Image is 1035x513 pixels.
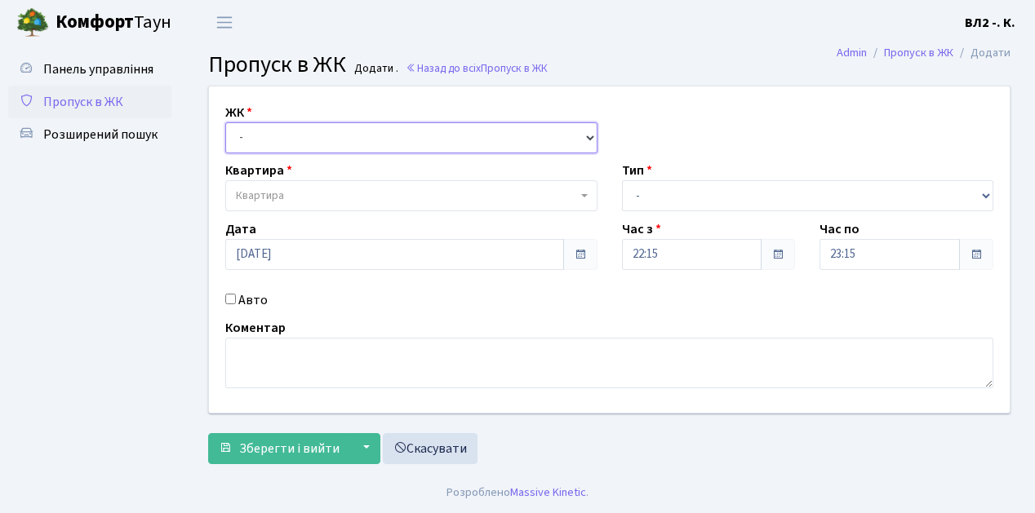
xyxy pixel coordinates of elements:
[446,484,589,502] div: Розроблено .
[236,188,284,204] span: Квартира
[8,118,171,151] a: Розширений пошук
[510,484,586,501] a: Massive Kinetic
[965,14,1015,32] b: ВЛ2 -. К.
[208,48,346,81] span: Пропуск в ЖК
[225,318,286,338] label: Коментар
[238,290,268,310] label: Авто
[406,60,548,76] a: Назад до всіхПропуск в ЖК
[351,62,398,76] small: Додати .
[225,103,252,122] label: ЖК
[16,7,49,39] img: logo.png
[8,86,171,118] a: Пропуск в ЖК
[225,219,256,239] label: Дата
[884,44,953,61] a: Пропуск в ЖК
[820,219,860,239] label: Час по
[43,60,153,78] span: Панель управління
[622,219,661,239] label: Час з
[208,433,350,464] button: Зберегти і вийти
[56,9,171,37] span: Таун
[837,44,867,61] a: Admin
[204,9,245,36] button: Переключити навігацію
[43,93,123,111] span: Пропуск в ЖК
[8,53,171,86] a: Панель управління
[812,36,1035,70] nav: breadcrumb
[383,433,478,464] a: Скасувати
[965,13,1015,33] a: ВЛ2 -. К.
[953,44,1011,62] li: Додати
[622,161,652,180] label: Тип
[56,9,134,35] b: Комфорт
[239,440,340,458] span: Зберегти і вийти
[225,161,292,180] label: Квартира
[43,126,158,144] span: Розширений пошук
[481,60,548,76] span: Пропуск в ЖК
